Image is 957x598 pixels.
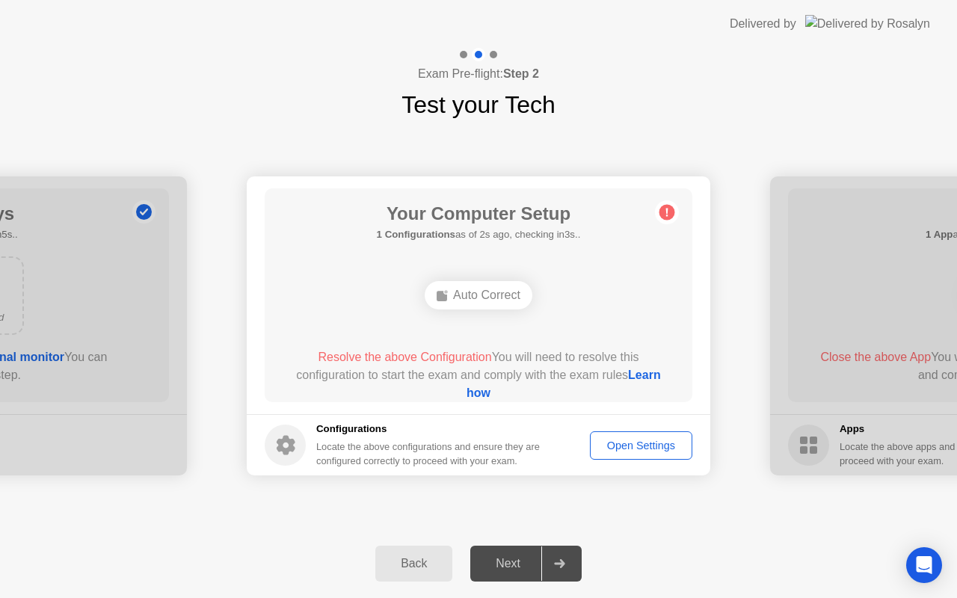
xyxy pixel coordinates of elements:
[316,422,543,437] h5: Configurations
[377,229,455,240] b: 1 Configurations
[375,546,452,582] button: Back
[418,65,539,83] h4: Exam Pre-flight:
[316,440,543,468] div: Locate the above configurations and ensure they are configured correctly to proceed with your exam.
[906,547,942,583] div: Open Intercom Messenger
[730,15,796,33] div: Delivered by
[318,351,491,363] span: Resolve the above Configuration
[590,431,692,460] button: Open Settings
[286,348,671,402] div: You will need to resolve this configuration to start the exam and comply with the exam rules
[805,15,930,32] img: Delivered by Rosalyn
[595,440,687,451] div: Open Settings
[425,281,532,309] div: Auto Correct
[380,557,448,570] div: Back
[503,67,539,80] b: Step 2
[401,87,556,123] h1: Test your Tech
[470,546,582,582] button: Next
[475,557,541,570] div: Next
[377,227,581,242] h5: as of 2s ago, checking in3s..
[377,200,581,227] h1: Your Computer Setup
